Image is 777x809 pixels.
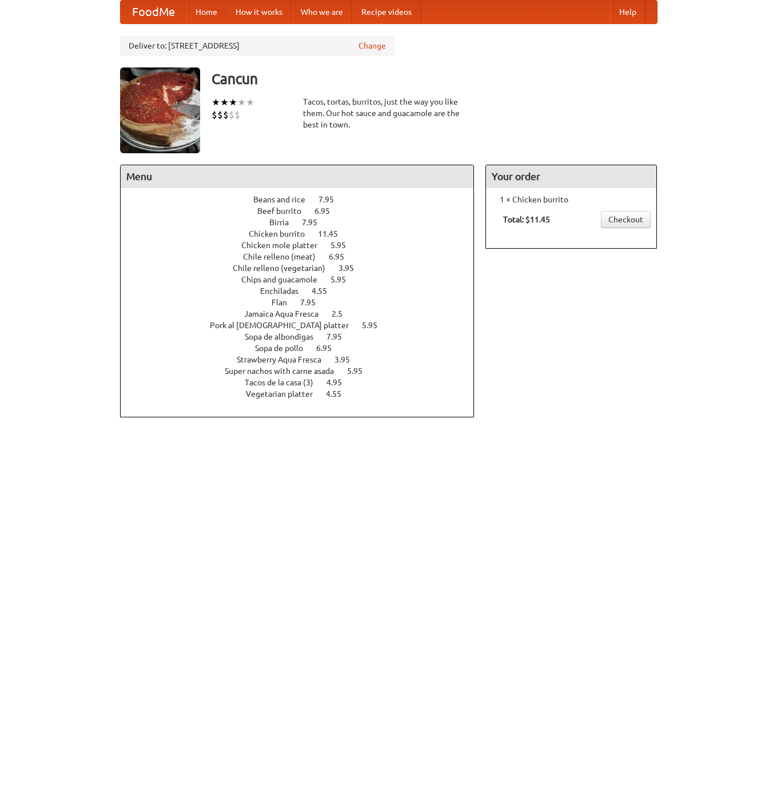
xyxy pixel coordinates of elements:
span: 6.95 [314,206,341,216]
li: ★ [229,96,237,109]
a: Enchiladas 4.55 [260,286,348,296]
h4: Menu [121,165,474,188]
li: ★ [246,96,254,109]
li: $ [223,109,229,121]
span: 4.95 [326,378,353,387]
span: Beef burrito [257,206,313,216]
span: 4.55 [326,389,353,398]
div: Deliver to: [STREET_ADDRESS] [120,35,395,56]
a: Vegetarian platter 4.55 [246,389,362,398]
h4: Your order [486,165,656,188]
span: Chips and guacamole [241,275,329,284]
img: angular.jpg [120,67,200,153]
span: 6.95 [316,344,343,353]
a: Chile relleno (meat) 6.95 [243,252,365,261]
a: Jamaica Aqua Fresca 2.5 [244,309,364,318]
a: Chicken burrito 11.45 [249,229,359,238]
li: ★ [212,96,220,109]
span: Beans and rice [253,195,317,204]
li: ★ [220,96,229,109]
li: $ [212,109,217,121]
span: Super nachos with carne asada [225,366,345,376]
a: Super nachos with carne asada 5.95 [225,366,384,376]
a: Who we are [292,1,352,23]
li: $ [217,109,223,121]
a: Beans and rice 7.95 [253,195,355,204]
span: 7.95 [326,332,353,341]
span: Sopa de pollo [255,344,314,353]
span: Birria [269,218,300,227]
a: Change [358,40,386,51]
span: 11.45 [318,229,349,238]
span: Jamaica Aqua Fresca [244,309,330,318]
span: 3.95 [338,264,365,273]
h3: Cancun [212,67,658,90]
a: Birria 7.95 [269,218,338,227]
span: 4.55 [312,286,338,296]
span: 5.95 [362,321,389,330]
span: Chicken burrito [249,229,316,238]
a: Strawberry Aqua Fresca 3.95 [237,355,371,364]
a: Recipe videos [352,1,421,23]
span: 2.5 [332,309,354,318]
span: Strawberry Aqua Fresca [237,355,333,364]
span: 5.95 [330,241,357,250]
span: 3.95 [334,355,361,364]
a: Flan 7.95 [272,298,337,307]
span: 7.95 [318,195,345,204]
a: Help [610,1,645,23]
a: Beef burrito 6.95 [257,206,351,216]
li: ★ [237,96,246,109]
div: Tacos, tortas, burritos, just the way you like them. Our hot sauce and guacamole are the best in ... [303,96,475,130]
span: Tacos de la casa (3) [245,378,325,387]
span: 5.95 [347,366,374,376]
a: Home [186,1,226,23]
a: How it works [226,1,292,23]
b: Total: $11.45 [503,215,550,224]
a: Sopa de albondigas 7.95 [245,332,363,341]
a: Chicken mole platter 5.95 [241,241,367,250]
span: Flan [272,298,298,307]
a: Pork al [DEMOGRAPHIC_DATA] platter 5.95 [210,321,399,330]
a: FoodMe [121,1,186,23]
span: Chile relleno (meat) [243,252,327,261]
span: 5.95 [330,275,357,284]
li: 1 × Chicken burrito [492,194,651,205]
span: Sopa de albondigas [245,332,325,341]
a: Chile relleno (vegetarian) 3.95 [233,264,375,273]
li: $ [234,109,240,121]
a: Checkout [601,211,651,228]
li: $ [229,109,234,121]
a: Tacos de la casa (3) 4.95 [245,378,363,387]
span: Enchiladas [260,286,310,296]
span: 7.95 [302,218,329,227]
span: Pork al [DEMOGRAPHIC_DATA] platter [210,321,360,330]
span: Vegetarian platter [246,389,324,398]
span: Chile relleno (vegetarian) [233,264,337,273]
a: Chips and guacamole 5.95 [241,275,367,284]
span: 7.95 [300,298,327,307]
span: Chicken mole platter [241,241,329,250]
a: Sopa de pollo 6.95 [255,344,353,353]
span: 6.95 [329,252,356,261]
